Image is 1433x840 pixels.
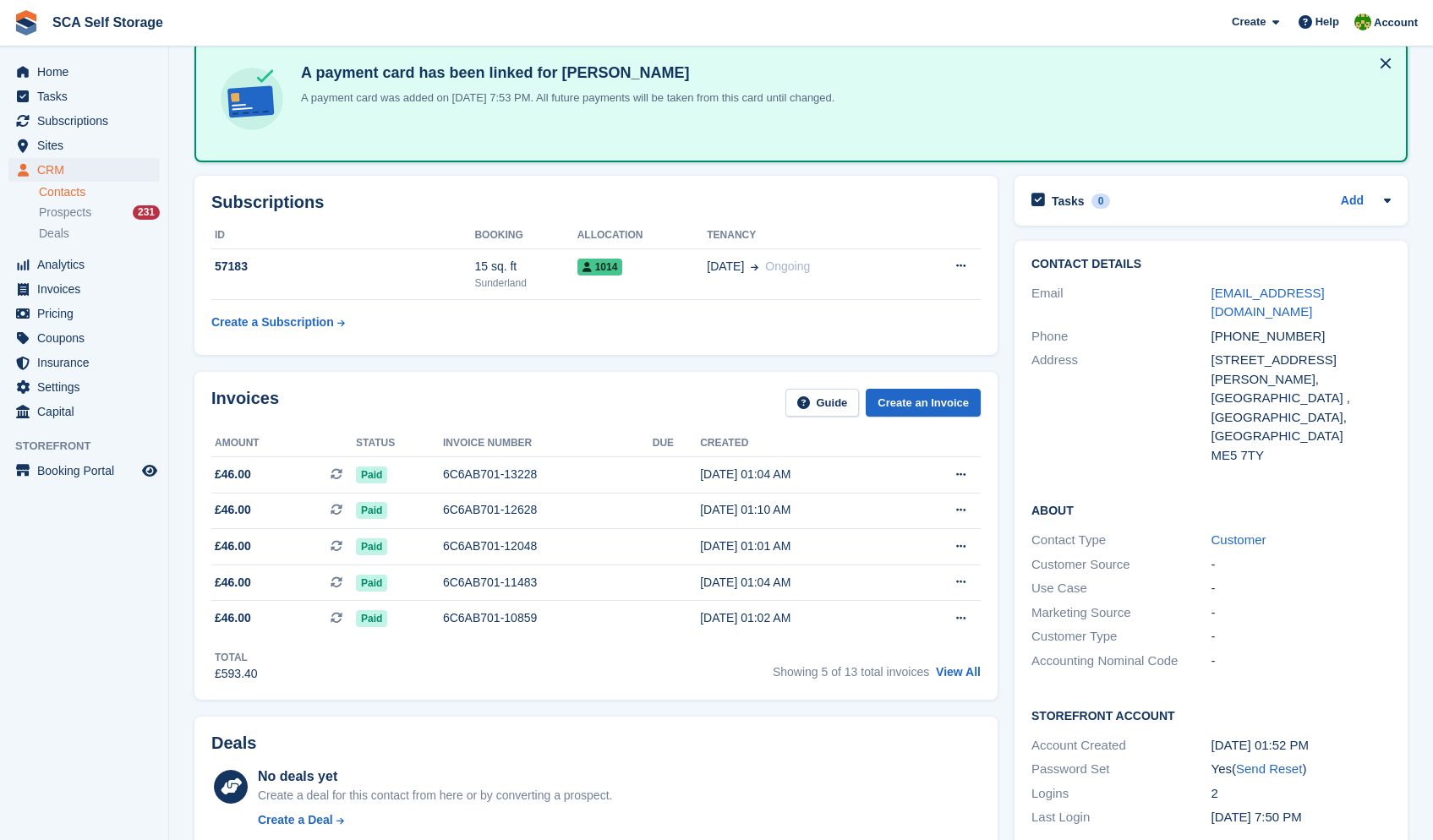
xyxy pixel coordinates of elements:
[215,665,258,683] div: £593.40
[1232,761,1306,776] span: ( )
[1031,627,1211,646] div: Customer Type
[1031,327,1211,346] div: Phone
[1211,532,1266,547] a: Customer
[8,351,160,374] a: menu
[139,461,160,481] a: Preview store
[700,466,902,483] div: [DATE] 01:04 AM
[39,205,91,221] span: Prospects
[1211,555,1392,575] div: -
[1031,784,1211,804] div: Logins
[8,302,160,325] a: menu
[1211,760,1392,779] div: Yes
[37,326,139,350] span: Coupons
[1211,736,1392,755] div: [DATE] 01:52 PM
[216,63,287,134] img: card-linked-ebf98d0992dc2aeb22e95c0e3c79077019eb2392cfd83c6a337811c24bc77127.svg
[1211,351,1392,389] div: [STREET_ADDRESS][PERSON_NAME],
[356,575,387,592] span: Paid
[8,85,160,108] a: menu
[356,430,443,457] th: Status
[1031,531,1211,550] div: Contact Type
[700,537,902,555] div: [DATE] 01:01 AM
[785,389,860,417] a: Guide
[1211,579,1392,598] div: -
[707,222,911,249] th: Tenancy
[1031,603,1211,623] div: Marketing Source
[37,302,139,325] span: Pricing
[8,253,160,276] a: menu
[39,204,160,221] a: Prospects 231
[1031,652,1211,671] div: Accounting Nominal Code
[1211,408,1392,428] div: [GEOGRAPHIC_DATA],
[1374,14,1418,31] span: Account
[707,258,744,275] span: [DATE]
[215,650,258,665] div: Total
[8,60,160,84] a: menu
[39,184,160,200] a: Contacts
[211,222,474,249] th: ID
[37,85,139,108] span: Tasks
[8,134,160,157] a: menu
[8,326,160,350] a: menu
[765,259,810,273] span: Ongoing
[37,60,139,84] span: Home
[1232,14,1266,30] span: Create
[37,158,139,182] span: CRM
[1211,327,1392,346] div: [PHONE_NUMBER]
[443,430,653,457] th: Invoice number
[700,574,902,592] div: [DATE] 01:04 AM
[1211,427,1392,446] div: [GEOGRAPHIC_DATA]
[356,610,387,627] span: Paid
[294,90,834,106] p: A payment card was added on [DATE] 7:53 PM. All future payments will be taken from this card unti...
[1211,627,1392,646] div: -
[700,609,902,627] div: [DATE] 01:02 AM
[294,63,834,83] h4: A payment card has been linked for [PERSON_NAME]
[211,430,356,457] th: Amount
[1031,284,1211,322] div: Email
[258,766,612,787] div: No deals yet
[37,134,139,157] span: Sites
[474,258,577,275] div: 15 sq. ft
[1031,579,1211,598] div: Use Case
[8,459,160,483] a: menu
[1211,603,1392,623] div: -
[653,430,700,457] th: Due
[37,400,139,423] span: Capital
[577,259,623,275] span: 1014
[211,193,981,212] h2: Subscriptions
[1341,192,1364,211] a: Add
[1031,555,1211,575] div: Customer Source
[258,811,612,829] a: Create a Deal
[39,226,69,242] span: Deals
[1211,389,1392,408] div: [GEOGRAPHIC_DATA] ,
[215,609,251,627] span: £46.00
[15,438,168,455] span: Storefront
[215,537,251,555] span: £46.00
[1315,14,1339,30] span: Help
[37,351,139,374] span: Insurance
[700,501,902,519] div: [DATE] 01:10 AM
[133,205,160,220] div: 231
[1031,808,1211,827] div: Last Login
[577,222,708,249] th: Allocation
[8,400,160,423] a: menu
[1031,736,1211,755] div: Account Created
[14,10,39,35] img: stora-icon-8386f47178a22dfd0bd8f6a31ec36ba5ce8667c1dd55bd0f319d3a0aa187defe.svg
[258,811,333,829] div: Create a Deal
[39,225,160,243] a: Deals
[211,307,345,338] a: Create a Subscription
[773,665,929,679] span: Showing 5 of 13 total invoices
[1031,351,1211,465] div: Address
[37,277,139,301] span: Invoices
[37,109,139,133] span: Subscriptions
[215,466,251,483] span: £46.00
[1031,501,1391,518] h2: About
[8,375,160,399] a: menu
[1031,706,1391,723] h2: Storefront Account
[1354,14,1371,30] img: Sam Chapman
[8,109,160,133] a: menu
[700,430,902,457] th: Created
[356,466,387,483] span: Paid
[8,277,160,301] a: menu
[443,501,653,519] div: 6C6AB701-12628
[1031,258,1391,271] h2: Contact Details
